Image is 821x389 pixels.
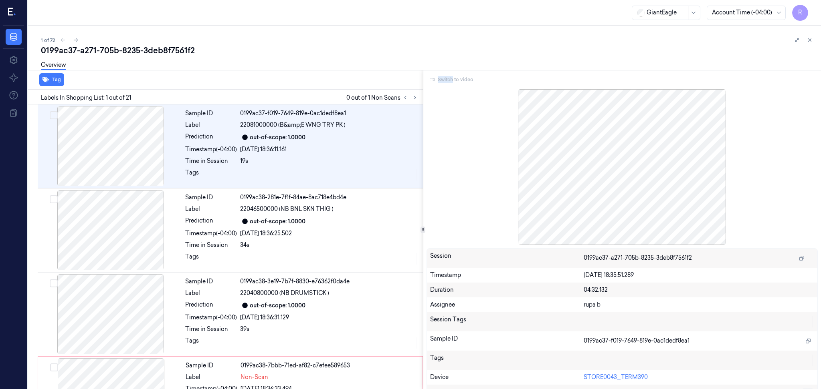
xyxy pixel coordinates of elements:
[41,37,55,44] span: 1 of 72
[240,109,418,118] div: 0199ac37-f019-7649-819e-0ac1dedf8ea1
[240,277,418,286] div: 0199ac38-3e19-7b7f-8830-e76362f0da4e
[185,217,237,226] div: Prediction
[185,132,237,142] div: Prediction
[430,335,584,347] div: Sample ID
[584,337,690,345] span: 0199ac37-f019-7649-819e-0ac1dedf8ea1
[430,315,584,328] div: Session Tags
[50,111,58,119] button: Select row
[240,289,329,297] span: 22040800000 (NB DRUMSTICK )
[240,325,418,333] div: 39s
[185,253,237,265] div: Tags
[185,325,237,333] div: Time in Session
[185,301,237,310] div: Prediction
[430,301,584,309] div: Assignee
[240,121,346,129] span: 22081000000 (B&amp;E WNG TRY PK )
[185,229,237,238] div: Timestamp (-04:00)
[584,254,692,262] span: 0199ac37-a271-705b-8235-3deb8f7561f2
[185,313,237,322] div: Timestamp (-04:00)
[430,271,584,279] div: Timestamp
[50,195,58,203] button: Select row
[792,5,808,21] button: R
[186,373,237,381] div: Label
[241,361,418,370] div: 0199ac38-7bbb-71ed-af82-c7efee589653
[250,133,305,142] div: out-of-scope: 1.0000
[584,373,814,381] div: STORE0043_TERM390
[430,373,584,381] div: Device
[185,145,237,154] div: Timestamp (-04:00)
[584,286,814,294] div: 04:32.132
[240,229,418,238] div: [DATE] 18:36:25.502
[240,241,418,249] div: 34s
[240,205,334,213] span: 22046500000 (NB BNL SKN THIG )
[430,252,584,265] div: Session
[50,279,58,287] button: Select row
[185,289,237,297] div: Label
[240,193,418,202] div: 0199ac38-281e-7f1f-84ae-8ac718e4bd4e
[250,301,305,310] div: out-of-scope: 1.0000
[250,217,305,226] div: out-of-scope: 1.0000
[185,109,237,118] div: Sample ID
[430,354,584,367] div: Tags
[186,361,237,370] div: Sample ID
[41,61,66,70] a: Overview
[240,157,418,165] div: 19s
[41,45,815,56] div: 0199ac37-a271-705b-8235-3deb8f7561f2
[185,121,237,129] div: Label
[185,241,237,249] div: Time in Session
[241,373,268,381] span: Non-Scan
[185,157,237,165] div: Time in Session
[185,277,237,286] div: Sample ID
[185,193,237,202] div: Sample ID
[39,73,64,86] button: Tag
[346,93,420,102] span: 0 out of 1 Non Scans
[185,205,237,213] div: Label
[41,94,131,102] span: Labels In Shopping List: 1 out of 21
[185,337,237,349] div: Tags
[584,301,814,309] div: rupa b
[50,363,58,371] button: Select row
[240,313,418,322] div: [DATE] 18:36:31.129
[584,271,814,279] div: [DATE] 18:35:51.289
[430,286,584,294] div: Duration
[240,145,418,154] div: [DATE] 18:36:11.161
[185,168,237,181] div: Tags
